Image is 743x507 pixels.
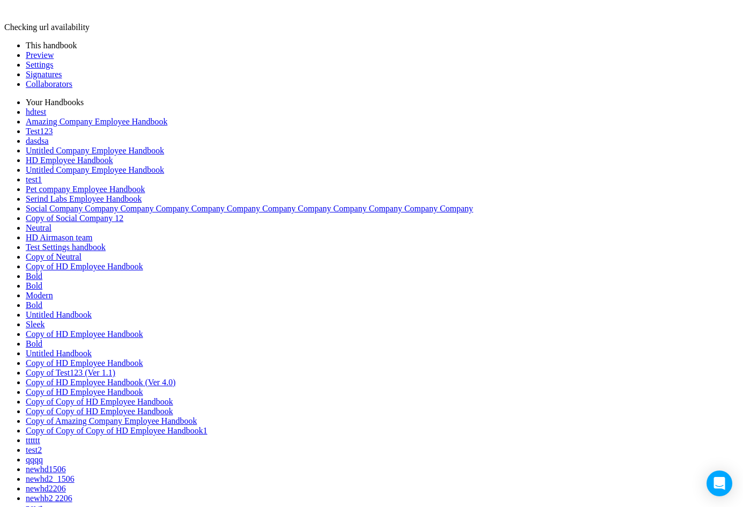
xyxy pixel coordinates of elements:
a: Preview [26,50,54,60]
a: Bold [26,300,42,310]
a: Copy of Neutral [26,252,81,261]
a: Test123 [26,127,53,136]
a: Copy of Social Company 12 [26,214,123,223]
a: Neutral [26,223,51,232]
a: Untitled Handbook [26,310,92,319]
a: HD Employee Handbook [26,156,113,165]
a: Signatures [26,70,62,79]
a: newhd2_1506 [26,474,75,483]
a: Pet company Employee Handbook [26,185,145,194]
a: Bold [26,271,42,281]
li: Your Handbooks [26,98,739,107]
a: test2 [26,445,42,454]
a: Bold [26,339,42,348]
a: Bold [26,281,42,290]
li: This handbook [26,41,739,50]
div: Open Intercom Messenger [707,471,732,496]
a: Copy of Copy of HD Employee Handbook [26,407,173,416]
span: Checking url availability [4,23,90,32]
a: newhd2206 [26,484,66,493]
a: Copy of Copy of Copy of HD Employee Handbook1 [26,426,207,435]
a: Untitled Company Employee Handbook [26,165,164,174]
a: Untitled Handbook [26,349,92,358]
a: hdtest [26,107,46,116]
a: Copy of HD Employee Handbook [26,358,143,368]
a: Sleek [26,320,45,329]
a: Copy of HD Employee Handbook [26,329,143,339]
a: Copy of HD Employee Handbook [26,387,143,396]
a: Settings [26,60,54,69]
a: Untitled Company Employee Handbook [26,146,164,155]
a: Copy of HD Employee Handbook (Ver 4.0) [26,378,176,387]
a: Copy of Copy of HD Employee Handbook [26,397,173,406]
a: Copy of Amazing Company Employee Handbook [26,416,197,425]
a: Copy of HD Employee Handbook [26,262,143,271]
a: tttttt [26,436,40,445]
a: Test Settings handbook [26,243,106,252]
a: Copy of Test123 (Ver 1.1) [26,368,115,377]
a: HD Airmason team [26,233,92,242]
a: Social Company Company Company Company Company Company Company Company Company Company Company Co... [26,204,473,213]
a: Amazing Company Employee Handbook [26,117,167,126]
a: dasdsa [26,136,49,145]
a: newhd1506 [26,465,66,474]
a: Collaborators [26,79,72,89]
a: Serind Labs Employee Handbook [26,194,142,203]
a: newhb2 2206 [26,494,72,503]
a: qqqq [26,455,43,464]
a: test1 [26,175,42,184]
a: Modern [26,291,53,300]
